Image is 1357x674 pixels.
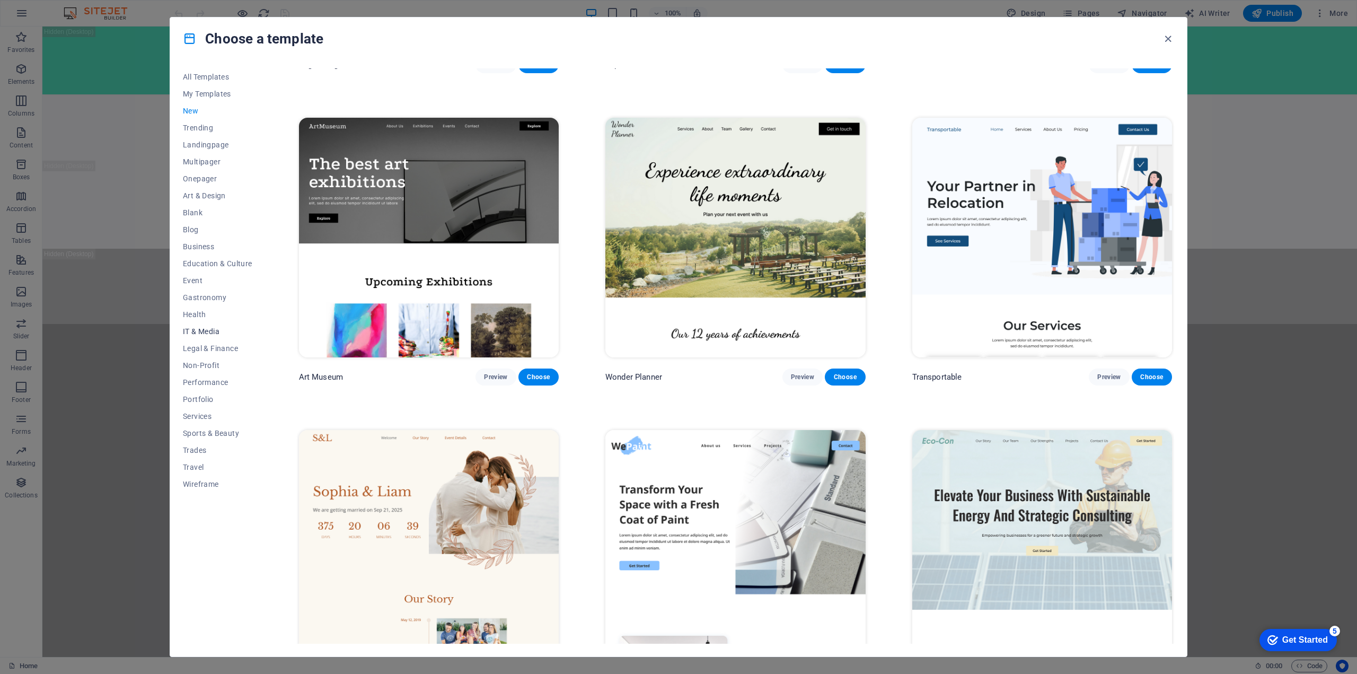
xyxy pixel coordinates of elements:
[518,369,559,386] button: Choose
[183,221,252,238] button: Blog
[183,374,252,391] button: Performance
[1132,369,1172,386] button: Choose
[183,136,252,153] button: Landingpage
[183,327,252,336] span: IT & Media
[183,340,252,357] button: Legal & Finance
[183,157,252,166] span: Multipager
[183,293,252,302] span: Gastronomy
[183,361,252,370] span: Non-Profit
[1089,369,1129,386] button: Preview
[31,12,77,21] div: Get Started
[183,187,252,204] button: Art & Design
[782,369,823,386] button: Preview
[183,141,252,149] span: Landingpage
[183,102,252,119] button: New
[299,372,343,382] p: Art Museum
[1140,373,1164,381] span: Choose
[183,170,252,187] button: Onepager
[183,90,252,98] span: My Templates
[183,119,252,136] button: Trending
[183,306,252,323] button: Health
[183,191,252,200] span: Art & Design
[833,373,857,381] span: Choose
[183,429,252,437] span: Sports & Beauty
[435,196,572,208] a: [EMAIL_ADDRESS][DOMAIN_NAME]
[8,5,86,28] div: Get Started 5 items remaining, 0% complete
[299,430,559,670] img: S&L
[183,259,252,268] span: Education & Culture
[183,238,252,255] button: Business
[183,30,323,47] h4: Choose a template
[183,378,252,387] span: Performance
[183,357,252,374] button: Non-Profit
[183,242,252,251] span: Business
[791,373,814,381] span: Preview
[183,476,252,493] button: Wireframe
[78,2,89,13] div: 5
[605,430,865,670] img: WePaint
[431,178,505,190] span: [PHONE_NUMBER]
[183,412,252,421] span: Services
[183,174,252,183] span: Onepager
[183,480,252,488] span: Wireframe
[825,369,865,386] button: Choose
[484,373,507,381] span: Preview
[912,430,1172,670] img: Eco-Con
[183,408,252,425] button: Services
[183,107,252,115] span: New
[183,276,252,285] span: Event
[183,446,252,454] span: Trades
[527,373,550,381] span: Choose
[183,208,252,217] span: Blank
[183,391,252,408] button: Portfolio
[183,73,252,81] span: All Templates
[183,395,252,404] span: Portfolio
[183,310,252,319] span: Health
[183,425,252,442] button: Sports & Beauty
[605,118,865,357] img: Wonder Planner
[183,225,252,234] span: Blog
[183,124,252,132] span: Trending
[1097,373,1121,381] span: Preview
[183,204,252,221] button: Blank
[183,459,252,476] button: Travel
[912,118,1172,357] img: Transportable
[605,372,662,382] p: Wonder Planner
[183,153,252,170] button: Multipager
[183,85,252,102] button: My Templates
[431,157,507,169] span: [STREET_ADDRESS]
[183,442,252,459] button: Trades
[183,344,252,353] span: Legal & Finance
[183,272,252,289] button: Event
[183,323,252,340] button: IT & Media
[475,369,516,386] button: Preview
[509,157,594,169] span: [GEOGRAPHIC_DATA]
[183,255,252,272] button: Education & Culture
[596,157,624,169] span: 010101
[183,68,252,85] button: All Templates
[183,289,252,306] button: Gastronomy
[183,463,252,471] span: Travel
[299,118,559,357] img: Art Museum
[912,372,962,382] p: Transportable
